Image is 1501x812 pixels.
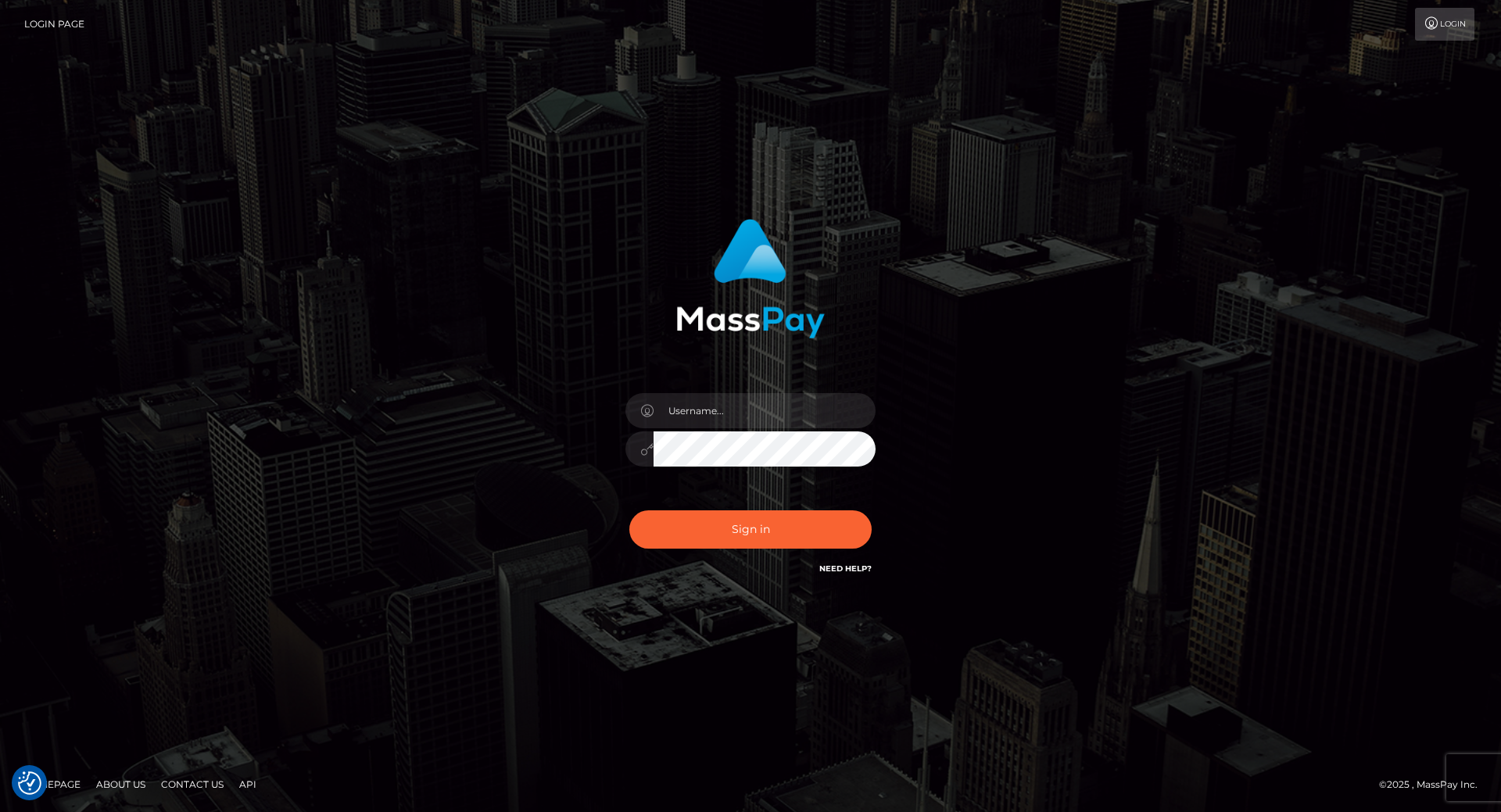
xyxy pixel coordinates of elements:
[1415,8,1474,41] a: Login
[24,8,84,41] a: Login Page
[233,772,263,796] a: API
[90,772,152,796] a: About Us
[1379,776,1489,793] div: © 2025 , MassPay Inc.
[18,771,41,795] img: Revisit consent button
[654,393,876,428] input: Username...
[155,772,230,796] a: Contact Us
[18,771,41,795] button: Consent Preferences
[819,563,872,574] a: Need Help?
[17,772,87,796] a: Homepage
[629,510,872,549] button: Sign in
[676,219,825,338] img: MassPay Login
